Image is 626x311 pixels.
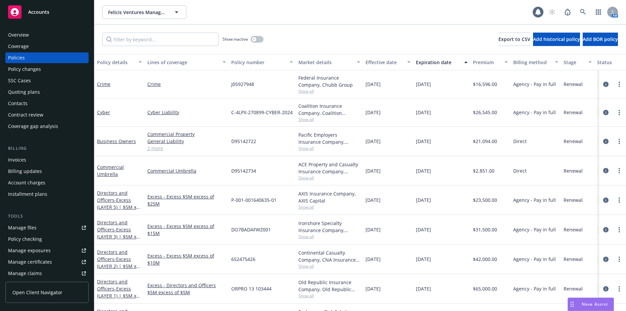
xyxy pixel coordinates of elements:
a: more [615,255,623,263]
span: Renewal [564,138,583,145]
div: SSC Cases [8,75,31,86]
a: Installment plans [5,189,89,199]
a: Directors and Officers [97,190,136,217]
button: Billing method [511,54,561,70]
span: P-001-001640635-01 [231,196,277,204]
div: Coverage gap analysis [8,121,58,132]
a: Crime [147,81,226,88]
span: Show all [298,117,360,122]
span: Open Client Navigator [12,289,62,296]
span: [DATE] [366,109,381,116]
div: Manage certificates [8,257,52,267]
a: Commercial Umbrella [97,164,124,177]
a: Coverage [5,41,89,52]
div: Policy checking [8,234,42,245]
a: circleInformation [602,226,610,234]
button: Market details [296,54,363,70]
button: Policy number [229,54,296,70]
a: circleInformation [602,137,610,145]
a: Cyber Liability [147,109,226,116]
div: Policy details [97,59,135,66]
span: $23,500.00 [473,196,497,204]
a: circleInformation [602,108,610,117]
button: Lines of coverage [145,54,229,70]
button: Expiration date [413,54,470,70]
div: Account charges [8,177,45,188]
a: Search [576,5,590,19]
div: Market details [298,59,353,66]
span: Agency - Pay in full [513,81,556,88]
div: Ironshore Specialty Insurance Company, Ironshore (Liberty Mutual) [298,220,360,234]
div: Policy changes [8,64,41,75]
a: Switch app [592,5,605,19]
a: Excess - Directors and Officers $5M excess of $5M [147,282,226,296]
a: Directors and Officers [97,249,136,276]
span: C-4LPX-270899-CYBER-2024 [231,109,293,116]
a: Crime [97,81,110,87]
div: Manage claims [8,268,42,279]
div: Manage files [8,222,37,233]
div: Quoting plans [8,87,40,97]
div: Premium [473,59,500,66]
div: Billing updates [8,166,42,177]
span: $16,596.00 [473,81,497,88]
span: Renewal [564,109,583,116]
a: Quoting plans [5,87,89,97]
span: Show all [298,234,360,239]
div: Drag to move [568,298,576,311]
button: Effective date [363,54,413,70]
a: more [615,108,623,117]
span: D95142734 [231,167,256,174]
a: Directors and Officers [97,278,136,306]
div: Stage [564,59,584,66]
a: Excess - Excess $5M excess of $10M [147,252,226,266]
a: Report a Bug [561,5,574,19]
span: - Excess (LAYER 5) | $5M x $25M [97,197,140,217]
span: ORPRO 13 103444 [231,285,272,292]
a: Manage files [5,222,89,233]
div: AXIS Insurance Company, AXIS Capital [298,190,360,204]
a: Billing updates [5,166,89,177]
span: Agency - Pay in full [513,226,556,233]
a: Accounts [5,3,89,21]
a: Manage exposures [5,245,89,256]
a: Overview [5,30,89,40]
a: Manage certificates [5,257,89,267]
span: Agency - Pay in full [513,285,556,292]
span: $26,545.00 [473,109,497,116]
div: Coverage [8,41,29,52]
span: [DATE] [366,167,381,174]
span: $42,000.00 [473,256,497,263]
a: more [615,80,623,88]
span: Direct [513,138,527,145]
span: [DATE] [366,226,381,233]
span: Renewal [564,196,583,204]
div: Federal Insurance Company, Chubb Group [298,74,360,88]
span: Renewal [564,81,583,88]
button: Stage [561,54,594,70]
span: - Excess (LAYER 3) | $5M x $15M [97,226,140,247]
span: Renewal [564,226,583,233]
span: Felicis Ventures Management Company LLC [108,9,166,16]
a: Start snowing [545,5,559,19]
div: Effective date [366,59,403,66]
div: Old Republic Insurance Company, Old Republic General Insurance Group, RT Specialty Insurance Serv... [298,279,360,293]
span: Nova Assist [582,301,608,307]
span: Add BOR policy [583,36,618,42]
div: Manage exposures [8,245,51,256]
div: Policies [8,52,25,63]
span: Renewal [564,167,583,174]
div: Billing [5,145,89,152]
span: [DATE] [416,81,431,88]
a: SSC Cases [5,75,89,86]
span: Agency - Pay in full [513,109,556,116]
span: [DATE] [366,256,381,263]
div: Contract review [8,109,43,120]
div: Continental Casualty Company, CNA Insurance, RT Specialty Insurance Services, LLC (RSG Specialty,... [298,249,360,263]
a: Policy checking [5,234,89,245]
span: Agency - Pay in full [513,256,556,263]
span: Export to CSV [498,36,530,42]
div: Invoices [8,154,26,165]
a: Business Owners [97,138,136,144]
